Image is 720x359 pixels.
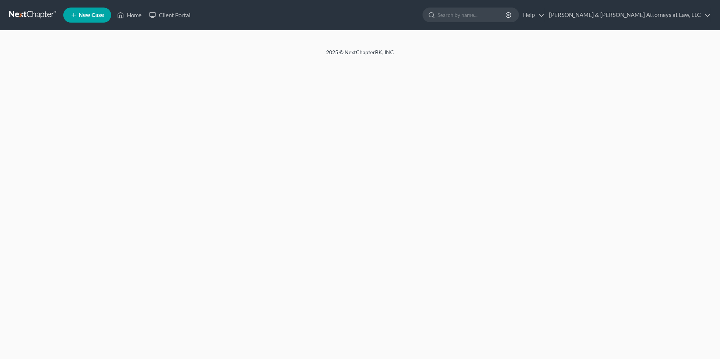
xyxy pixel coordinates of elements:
[145,8,194,22] a: Client Portal
[145,49,575,62] div: 2025 © NextChapterBK, INC
[519,8,545,22] a: Help
[79,12,104,18] span: New Case
[113,8,145,22] a: Home
[438,8,506,22] input: Search by name...
[545,8,711,22] a: [PERSON_NAME] & [PERSON_NAME] Attorneys at Law, LLC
